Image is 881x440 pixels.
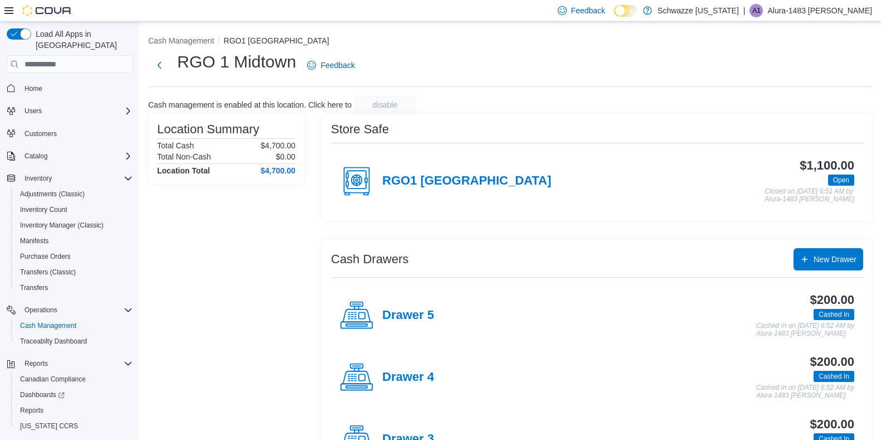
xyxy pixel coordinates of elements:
button: Operations [20,303,62,317]
a: Reports [16,404,48,417]
a: Transfers [16,281,52,294]
span: [US_STATE] CCRS [20,422,78,431]
span: Purchase Orders [20,252,71,261]
span: Dashboards [20,390,65,399]
span: Users [20,104,133,118]
h6: Total Non-Cash [157,152,211,161]
span: Cash Management [20,321,76,330]
span: Cashed In [814,371,854,382]
span: Reports [25,359,48,368]
span: Open [833,175,849,185]
span: Transfers (Classic) [20,268,76,277]
span: Catalog [20,149,133,163]
span: disable [373,99,397,110]
a: [US_STATE] CCRS [16,419,82,433]
a: Cash Management [16,319,81,332]
button: Inventory Count [11,202,137,217]
span: A1 [752,4,761,17]
button: RGO1 [GEOGRAPHIC_DATA] [223,36,329,45]
h4: Location Total [157,166,210,175]
div: Alura-1483 Montano-Saiz [749,4,763,17]
a: Feedback [303,54,359,76]
span: Home [20,81,133,95]
h3: Store Safe [331,123,389,136]
span: New Drawer [814,254,856,265]
input: Dark Mode [614,5,637,17]
button: Cash Management [11,318,137,333]
h3: $200.00 [810,293,854,307]
h3: $1,100.00 [800,159,854,172]
h4: RGO1 [GEOGRAPHIC_DATA] [382,174,551,188]
span: Cashed In [819,310,849,320]
span: Transfers [16,281,133,294]
span: Inventory Manager (Classic) [16,219,133,232]
h3: $200.00 [810,355,854,369]
span: Manifests [20,236,48,245]
span: Manifests [16,234,133,248]
button: Home [2,80,137,96]
img: Cova [22,5,72,16]
h4: Drawer 5 [382,308,434,323]
button: [US_STATE] CCRS [11,418,137,434]
span: Cash Management [16,319,133,332]
button: Traceabilty Dashboard [11,333,137,349]
span: Canadian Compliance [16,373,133,386]
h4: Drawer 4 [382,370,434,385]
button: Users [2,103,137,119]
button: New Drawer [794,248,863,270]
button: Catalog [2,148,137,164]
span: Cashed In [819,371,849,381]
a: Traceabilty Dashboard [16,335,91,348]
h1: RGO 1 Midtown [177,51,296,73]
span: Reports [20,357,133,370]
span: Customers [25,129,57,138]
span: Reports [20,406,43,415]
button: Customers [2,125,137,142]
button: Reports [2,356,137,371]
button: Operations [2,302,137,318]
button: disable [354,96,416,114]
a: Inventory Manager (Classic) [16,219,108,232]
button: Purchase Orders [11,249,137,264]
p: Cashed In on [DATE] 6:52 AM by Alura-1483 [PERSON_NAME] [756,384,854,399]
span: Feedback [320,60,354,71]
p: Schwazze [US_STATE] [658,4,739,17]
a: Customers [20,127,61,141]
button: Manifests [11,233,137,249]
span: Inventory [25,174,52,183]
a: Adjustments (Classic) [16,187,89,201]
span: Operations [20,303,133,317]
a: Dashboards [11,387,137,403]
p: $4,700.00 [261,141,295,150]
button: Transfers [11,280,137,296]
button: Inventory [2,171,137,186]
h3: Location Summary [157,123,259,136]
span: Washington CCRS [16,419,133,433]
a: Inventory Count [16,203,72,216]
button: Inventory [20,172,56,185]
p: Cash management is enabled at this location. Click here to [148,100,352,109]
button: Cash Management [148,36,214,45]
span: Inventory [20,172,133,185]
p: $0.00 [276,152,295,161]
button: Users [20,104,46,118]
span: Catalog [25,152,47,161]
h3: $200.00 [810,418,854,431]
p: Alura-1483 [PERSON_NAME] [767,4,872,17]
h3: Cash Drawers [331,253,408,266]
a: Canadian Compliance [16,373,90,386]
span: Reports [16,404,133,417]
button: Reports [20,357,52,370]
p: Closed on [DATE] 6:51 AM by Alura-1483 [PERSON_NAME] [765,188,854,203]
a: Transfers (Classic) [16,265,80,279]
button: Inventory Manager (Classic) [11,217,137,233]
span: Cashed In [814,309,854,320]
a: Dashboards [16,388,69,402]
span: Adjustments (Classic) [20,190,85,199]
span: Traceabilty Dashboard [16,335,133,348]
p: Cashed In on [DATE] 6:52 AM by Alura-1483 [PERSON_NAME] [756,322,854,337]
nav: An example of EuiBreadcrumbs [148,35,872,49]
h6: Total Cash [157,141,194,150]
span: Purchase Orders [16,250,133,263]
span: Customers [20,127,133,141]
